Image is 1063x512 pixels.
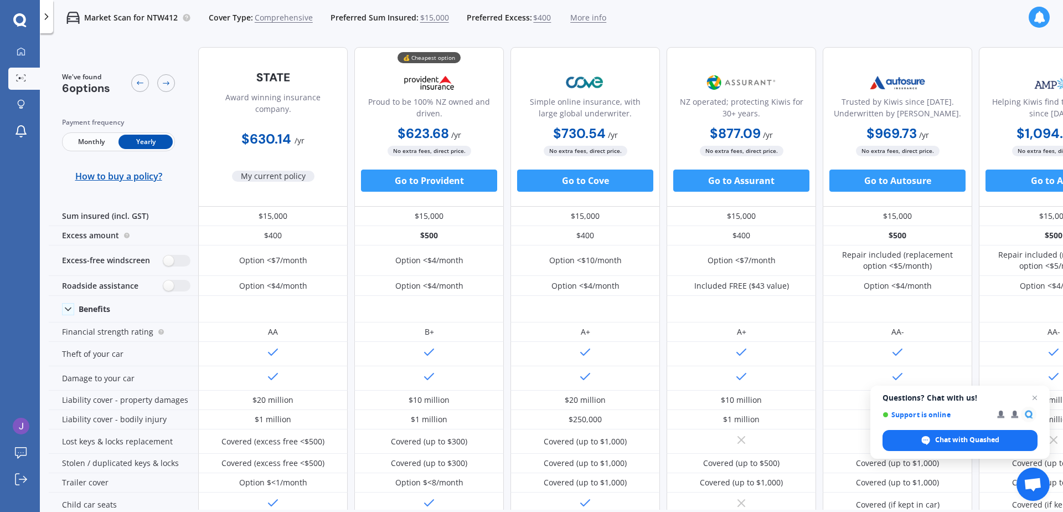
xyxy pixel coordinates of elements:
span: $400 [533,12,551,23]
span: / yr [451,130,461,140]
span: Chat with Quashed [935,435,999,445]
div: Option <$4/month [864,280,932,291]
button: Go to Assurant [673,170,809,192]
div: $500 [354,226,504,245]
div: Open chat [1016,468,1050,501]
div: Covered (up to $500) [703,458,780,469]
div: Covered (up to $1,000) [700,477,783,488]
div: Covered (up to $1,000) [544,436,627,447]
div: B+ [425,326,434,337]
div: Excess-free windscreen [49,245,198,276]
div: Chat with Quashed [883,430,1038,451]
div: AA [268,326,278,337]
div: Trusted by Kiwis since [DATE]. Underwritten by [PERSON_NAME]. [832,96,963,124]
button: Go to Cove [517,170,653,192]
div: Covered (up to $1,000) [856,458,939,469]
span: / yr [919,130,929,140]
div: Covered (up to $1,000) [544,458,627,469]
span: / yr [763,130,773,140]
img: Cove.webp [549,69,622,96]
b: $969.73 [866,125,917,142]
div: Option <$4/month [239,280,307,291]
b: $730.54 [553,125,606,142]
span: 6 options [62,81,110,95]
div: A+ [581,326,590,337]
div: A+ [737,326,746,337]
img: State-text-1.webp [236,64,309,90]
div: Theft of your car [49,342,198,366]
img: Assurant.png [705,69,778,96]
div: Lost keys & locks replacement [49,429,198,454]
div: Trailer cover [49,473,198,493]
p: Market Scan for NTW412 [84,12,178,23]
div: $400 [667,226,816,245]
span: $15,000 [420,12,449,23]
div: Liability cover - bodily injury [49,410,198,429]
img: Provident.png [393,69,466,96]
div: Covered (up to $1,000) [544,477,627,488]
div: $10 million [409,395,450,406]
div: $1 million [411,414,447,425]
div: $250,000 [569,414,602,425]
div: Covered (if kept in car) [856,499,940,510]
span: Preferred Excess: [467,12,532,23]
div: $400 [198,226,348,245]
div: 💰 Cheapest option [398,52,461,63]
div: Option <$7/month [239,255,307,266]
div: $1 million [723,414,760,425]
div: $500 [823,226,972,245]
span: Yearly [118,135,173,149]
div: AA- [1047,326,1060,337]
div: Proud to be 100% NZ owned and driven. [364,96,494,124]
b: $630.14 [241,130,291,147]
span: No extra fees, direct price. [388,146,471,156]
div: Option <$7/month [708,255,776,266]
div: Covered (excess free <$500) [221,436,324,447]
div: Option <$4/month [395,280,463,291]
img: car.f15378c7a67c060ca3f3.svg [66,11,80,24]
div: Option <$4/month [395,255,463,266]
div: Simple online insurance, with large global underwriter. [520,96,651,124]
div: Option $<1/month [239,477,307,488]
div: $20 million [252,395,293,406]
b: $877.09 [710,125,761,142]
img: ACg8ocKZhALs8ZFC0jHOrN-dkkgeI1SuSIcXQ1Fq00EGhAmhKDUCsg=s96-c [13,418,29,434]
div: Benefits [79,304,110,314]
span: We've found [62,72,110,82]
img: Autosure.webp [861,69,934,96]
div: Award winning insurance company. [208,91,338,119]
div: $1 million [255,414,291,425]
div: Repair included (replacement option <$5/month) [831,249,964,272]
span: Monthly [64,135,118,149]
div: Covered (up to $1,000) [856,477,939,488]
span: Support is online [883,411,989,419]
div: $15,000 [354,207,504,226]
div: Excess amount [49,226,198,245]
span: No extra fees, direct price. [700,146,783,156]
div: AA- [891,326,904,337]
span: My current policy [232,171,314,182]
div: $400 [510,226,660,245]
span: / yr [608,130,618,140]
div: $15,000 [510,207,660,226]
div: Option <$10/month [549,255,622,266]
div: Stolen / duplicated keys & locks [49,454,198,473]
div: NZ operated; protecting Kiwis for 30+ years. [676,96,807,124]
span: Comprehensive [255,12,313,23]
div: Roadside assistance [49,276,198,296]
button: Go to Autosure [829,170,966,192]
div: Included FREE ($43 value) [694,280,789,291]
div: Sum insured (incl. GST) [49,207,198,226]
div: Covered (up to $300) [391,436,467,447]
span: / yr [295,135,305,146]
span: No extra fees, direct price. [544,146,627,156]
div: Option $<8/month [395,477,463,488]
span: Preferred Sum Insured: [331,12,419,23]
div: Damage to your car [49,366,198,391]
div: Liability cover - property damages [49,391,198,410]
span: Close chat [1028,391,1041,405]
div: Financial strength rating [49,322,198,342]
div: Covered (up to $300) [391,458,467,469]
span: Questions? Chat with us! [883,393,1038,402]
span: Cover Type: [209,12,253,23]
